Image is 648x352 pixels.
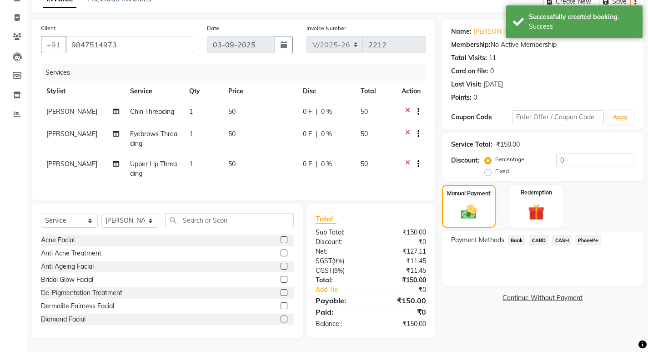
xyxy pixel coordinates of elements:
[41,301,114,311] div: Dermalite Fairness Facial
[451,93,472,102] div: Points:
[523,202,550,223] img: _gift.svg
[41,262,94,271] div: Anti Ageing Facial
[306,24,346,32] label: Invoice Number
[371,306,432,317] div: ₹0
[496,140,520,149] div: ₹150.00
[42,64,433,81] div: Services
[508,235,526,245] span: Bank
[316,214,337,224] span: Total
[189,160,193,168] span: 1
[309,285,381,295] a: Add Tip
[371,256,432,266] div: ₹11.45
[41,24,55,32] label: Client
[41,81,125,102] th: Stylist
[41,36,66,53] button: +91
[316,257,332,265] span: SGST
[371,266,432,275] div: ₹11.45
[451,53,487,63] div: Total Visits:
[46,160,97,168] span: [PERSON_NAME]
[41,275,93,285] div: Bridal Glow Facial
[223,81,297,102] th: Price
[316,159,317,169] span: |
[303,159,312,169] span: 0 F
[529,12,636,22] div: Successfully created booking.
[483,80,503,89] div: [DATE]
[130,160,177,178] span: Upper Lip Threading
[228,160,236,168] span: 50
[309,266,371,275] div: ( )
[125,81,184,102] th: Service
[451,140,492,149] div: Service Total:
[447,189,491,198] label: Manual Payment
[381,285,433,295] div: ₹0
[361,107,368,116] span: 50
[207,24,219,32] label: Date
[473,27,524,36] a: [PERSON_NAME]
[46,130,97,138] span: [PERSON_NAME]
[529,22,636,31] div: Success
[184,81,223,102] th: Qty
[371,295,432,306] div: ₹150.00
[371,319,432,329] div: ₹150.00
[451,112,512,122] div: Coupon Code
[473,93,477,102] div: 0
[456,203,482,221] img: _cash.svg
[334,267,343,274] span: 9%
[309,247,371,256] div: Net:
[552,235,572,245] span: CASH
[451,80,482,89] div: Last Visit:
[321,159,332,169] span: 0 %
[451,156,479,165] div: Discount:
[41,235,75,245] div: Acne Facial
[371,275,432,285] div: ₹150.00
[65,36,193,53] input: Search by Name/Mobile/Email/Code
[303,107,312,117] span: 0 F
[355,81,396,102] th: Total
[451,40,491,50] div: Membership:
[575,235,601,245] span: PhonePe
[316,266,332,275] span: CGST
[189,107,193,116] span: 1
[512,110,604,124] input: Enter Offer / Coupon Code
[309,256,371,266] div: ( )
[297,81,356,102] th: Disc
[309,237,371,247] div: Discount:
[130,107,174,116] span: Chin Threading
[309,295,371,306] div: Payable:
[46,107,97,116] span: [PERSON_NAME]
[309,319,371,329] div: Balance :
[396,81,426,102] th: Action
[451,66,488,76] div: Card on file:
[316,107,317,117] span: |
[371,237,432,247] div: ₹0
[371,228,432,237] div: ₹150.00
[321,107,332,117] span: 0 %
[608,111,633,124] button: Apply
[309,228,371,237] div: Sub Total:
[444,293,642,303] a: Continue Without Payment
[451,27,472,36] div: Name:
[309,275,371,285] div: Total:
[451,40,634,50] div: No Active Membership
[334,257,342,265] span: 9%
[321,129,332,139] span: 0 %
[371,247,432,256] div: ₹127.11
[521,189,552,197] label: Redemption
[495,167,509,175] label: Fixed
[361,130,368,138] span: 50
[303,129,312,139] span: 0 F
[189,130,193,138] span: 1
[495,155,524,163] label: Percentage
[228,130,236,138] span: 50
[316,129,317,139] span: |
[490,66,494,76] div: 0
[41,288,122,298] div: De-Pigmentation Treatment
[130,130,177,148] span: Eyebrows Threading
[41,249,101,258] div: Anti Acne Treatment
[451,235,504,245] span: Payment Methods
[361,160,368,168] span: 50
[489,53,496,63] div: 11
[529,235,548,245] span: CARD
[41,315,85,324] div: Diamond Facial
[165,213,294,227] input: Search or Scan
